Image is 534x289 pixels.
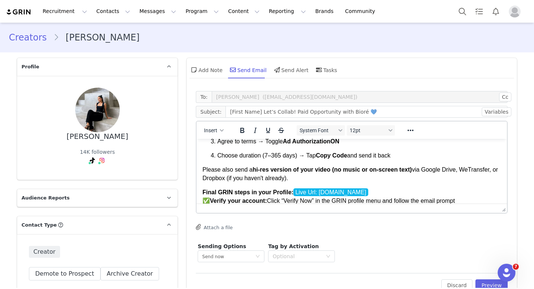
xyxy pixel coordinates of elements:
[198,243,246,249] span: Sending Options
[151,13,194,20] span: and send it back
[6,59,13,65] span: ✅
[488,3,504,20] button: Notifications
[38,3,92,20] button: Recruitment
[99,158,105,163] img: instagram.svg
[256,254,260,259] i: icon: down
[204,127,218,133] span: Insert
[22,194,70,202] span: Audience Reports
[350,127,386,133] span: 12pt
[273,61,309,79] div: Send Alert
[499,204,507,213] div: Press the Up and Down arrow keys to resize the editor.
[249,125,261,136] button: Italic
[347,125,395,136] button: Font sizes
[201,125,227,136] button: Insert
[3,14,253,20] p: You’re almost done! Please click the link below to verify your email. The link expires in 1 hour.
[341,3,383,20] a: Community
[118,53,236,59] span: it or contact [EMAIL_ADDRESS][DOMAIN_NAME].
[21,13,119,20] span: Choose duration (7–365 days) → Tap
[189,61,222,79] div: Add Note
[262,125,274,136] button: Underline
[225,106,508,118] input: Add a subject line
[228,61,267,79] div: Send Email
[236,125,248,136] button: Bold
[6,9,32,16] img: grin logo
[6,27,301,42] span: via Google Drive, WeTransfer, or Dropbox (if you haven't already).
[273,253,322,260] div: Optional
[454,3,471,20] button: Search
[297,125,345,136] button: Fonts
[3,3,253,63] body: The GRIN Team
[6,49,173,57] span: Final GRIN steps in your Profile:
[224,3,264,20] button: Content
[9,31,53,44] a: Creators
[181,3,223,20] button: Program
[13,59,70,65] span: Verify your account:
[471,3,487,20] a: Tasks
[482,107,511,116] button: Variables
[100,267,159,280] button: Archive Creator
[92,3,135,20] button: Contacts
[311,3,340,20] a: Brands
[22,221,57,229] span: Contact Type
[202,254,224,259] span: Send now
[67,132,128,141] div: [PERSON_NAME]
[264,3,310,20] button: Reporting
[119,13,151,20] span: Copy Code
[504,6,528,17] button: Profile
[498,264,515,282] iframe: Intercom live chat
[3,3,253,9] p: Hi [PERSON_NAME] ,
[70,59,258,65] span: Click “Verify Now” in the GRIN profile menu and follow the email prompt
[197,139,507,204] iframe: Rich Text Area
[6,27,56,34] span: Please also send a
[80,148,115,156] div: 14K followers
[196,223,233,231] button: Attach a file
[22,63,39,71] span: Profile
[3,53,253,59] p: If you did not request this email, feel free to ignore
[404,125,417,136] button: Reveal or hide additional toolbar items
[75,88,120,132] img: 90560aec-f225-40f5-91bd-57164e88687a.jpg
[196,91,211,103] span: To:
[3,25,31,37] a: Verify
[499,92,511,101] button: Cc
[97,49,171,57] span: Live Url: [DOMAIN_NAME]
[56,27,215,34] span: hi-res version of your video (no music or on-screen text)
[268,243,319,249] span: Tag by Activation
[314,61,337,79] div: Tasks
[29,267,100,280] button: Demote to Prospect
[275,125,287,136] button: Strikethrough
[135,3,181,20] button: Messages
[509,6,521,17] img: placeholder-profile.jpg
[29,246,60,258] span: Creator
[196,106,225,118] span: Subject:
[326,254,330,259] i: icon: down
[513,264,519,270] span: 7
[300,127,336,133] span: System Font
